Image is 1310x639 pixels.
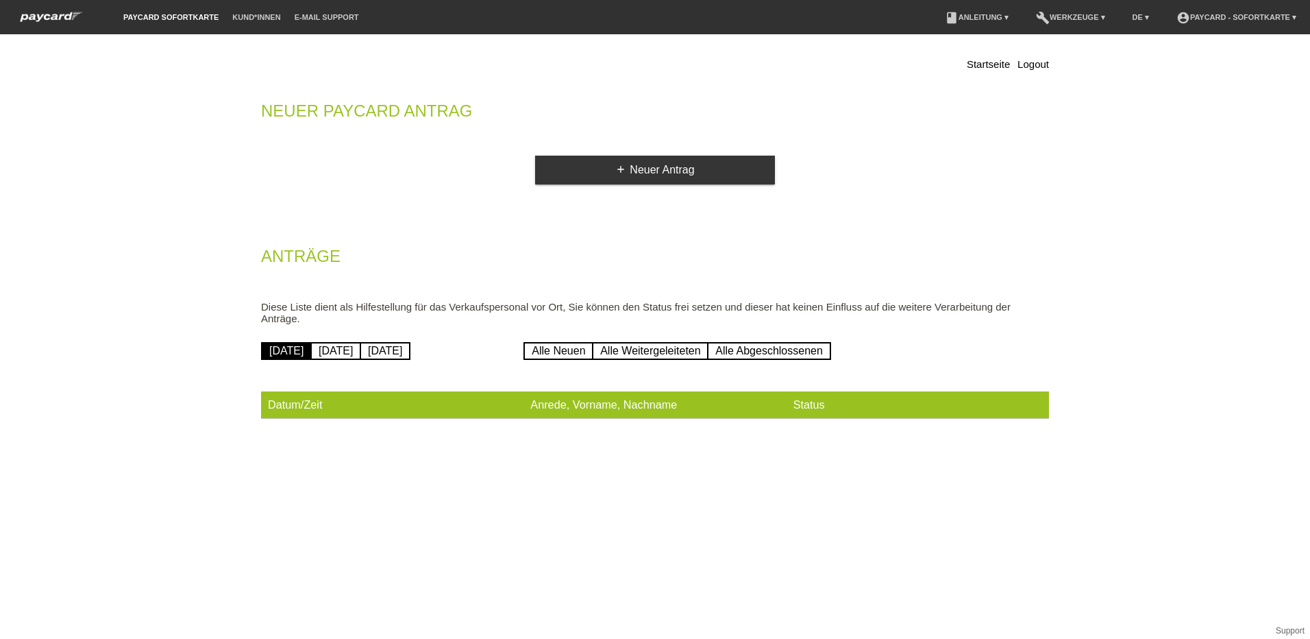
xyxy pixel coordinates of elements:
[1176,11,1190,25] i: account_circle
[615,164,626,175] i: add
[938,13,1015,21] a: bookAnleitung ▾
[261,104,1049,125] h2: Neuer Paycard Antrag
[523,391,786,419] th: Anrede, Vorname, Nachname
[14,10,89,24] img: paycard Sofortkarte
[310,342,361,360] a: [DATE]
[1017,58,1049,70] a: Logout
[707,342,831,360] a: Alle Abgeschlossenen
[261,250,1049,270] h2: Anträge
[1036,11,1050,25] i: build
[967,58,1010,70] a: Startseite
[535,156,775,184] a: addNeuer Antrag
[523,342,593,360] a: Alle Neuen
[225,13,287,21] a: Kund*innen
[261,301,1049,324] p: Diese Liste dient als Hilfestellung für das Verkaufspersonal vor Ort, Sie können den Status frei ...
[592,342,708,360] a: Alle Weitergeleiteten
[1126,13,1156,21] a: DE ▾
[261,342,312,360] a: [DATE]
[116,13,225,21] a: paycard Sofortkarte
[787,391,1049,419] th: Status
[360,342,410,360] a: [DATE]
[1170,13,1303,21] a: account_circlepaycard - Sofortkarte ▾
[945,11,959,25] i: book
[1276,626,1305,636] a: Support
[288,13,366,21] a: E-Mail Support
[261,391,523,419] th: Datum/Zeit
[1029,13,1112,21] a: buildWerkzeuge ▾
[14,16,89,26] a: paycard Sofortkarte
